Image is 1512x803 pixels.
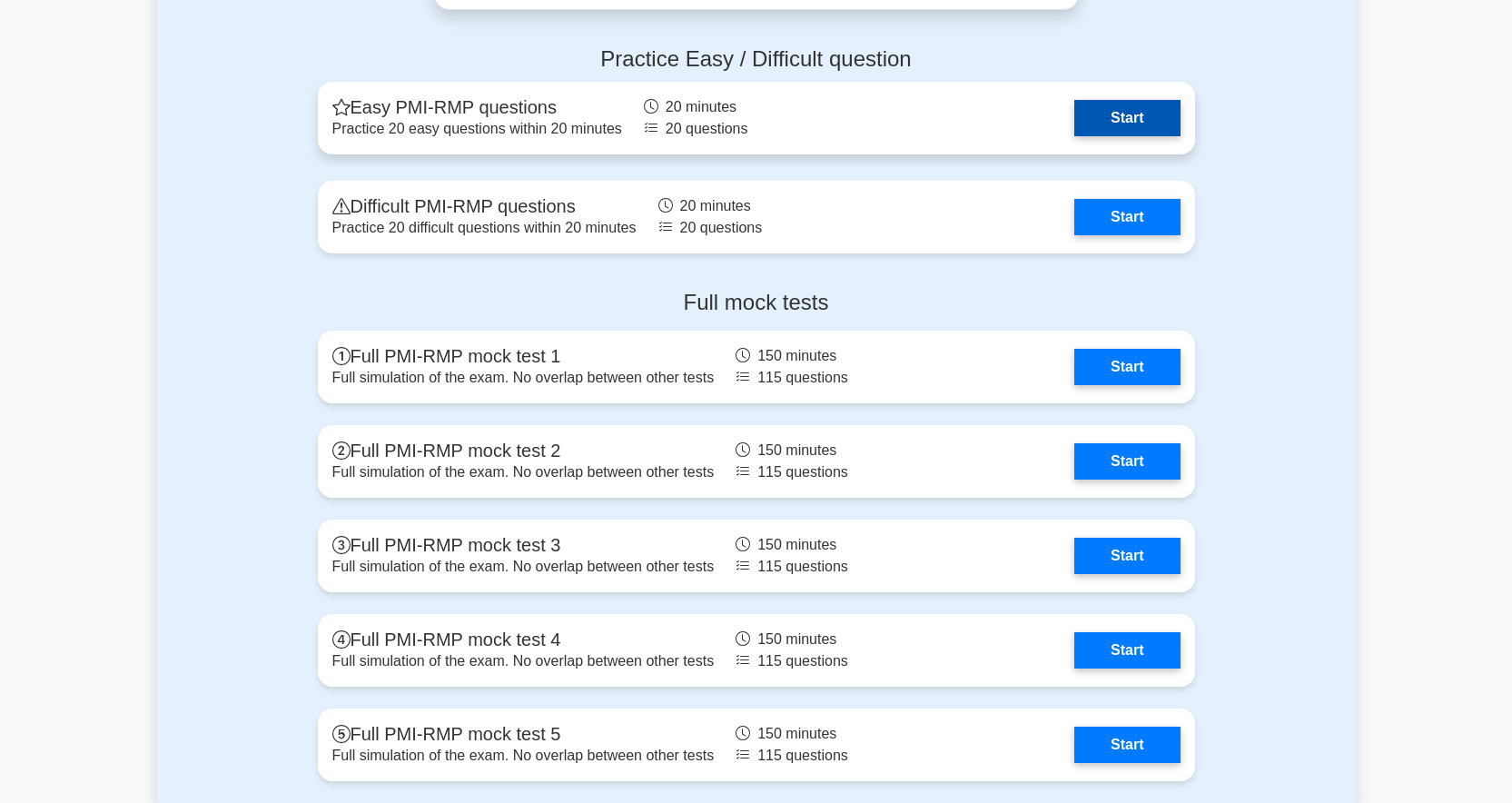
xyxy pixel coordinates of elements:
a: Start [1074,100,1180,136]
a: Start [1074,349,1180,385]
h4: Full mock tests [318,290,1195,316]
a: Start [1074,443,1180,480]
a: Start [1074,727,1180,763]
a: Start [1074,199,1180,235]
h4: Practice Easy / Difficult question [318,46,1195,73]
a: Start [1074,538,1180,574]
a: Start [1074,632,1180,669]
